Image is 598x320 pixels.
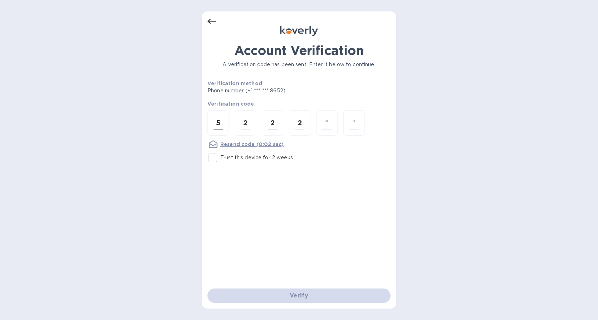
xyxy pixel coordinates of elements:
p: A verification code has been sent. Enter it below to continue. [207,61,391,68]
p: Phone number (+1 *** *** 8652) [207,87,340,94]
p: Verification code [207,100,391,107]
b: Verification method [207,81,262,86]
p: Trust this device for 2 weeks [220,154,293,161]
h1: Account Verification [207,43,391,58]
u: Resend code (0:02 sec) [220,141,284,147]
